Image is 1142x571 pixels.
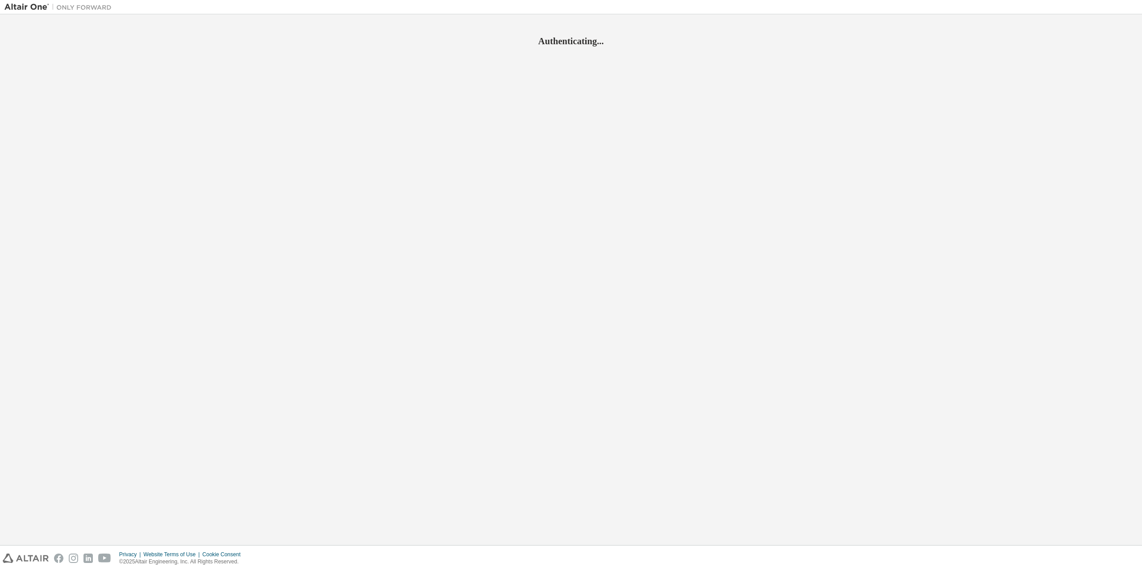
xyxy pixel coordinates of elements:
[83,554,93,563] img: linkedin.svg
[119,551,143,558] div: Privacy
[3,554,49,563] img: altair_logo.svg
[54,554,63,563] img: facebook.svg
[4,3,116,12] img: Altair One
[119,558,246,566] p: © 2025 Altair Engineering, Inc. All Rights Reserved.
[69,554,78,563] img: instagram.svg
[98,554,111,563] img: youtube.svg
[4,35,1138,47] h2: Authenticating...
[202,551,246,558] div: Cookie Consent
[143,551,202,558] div: Website Terms of Use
